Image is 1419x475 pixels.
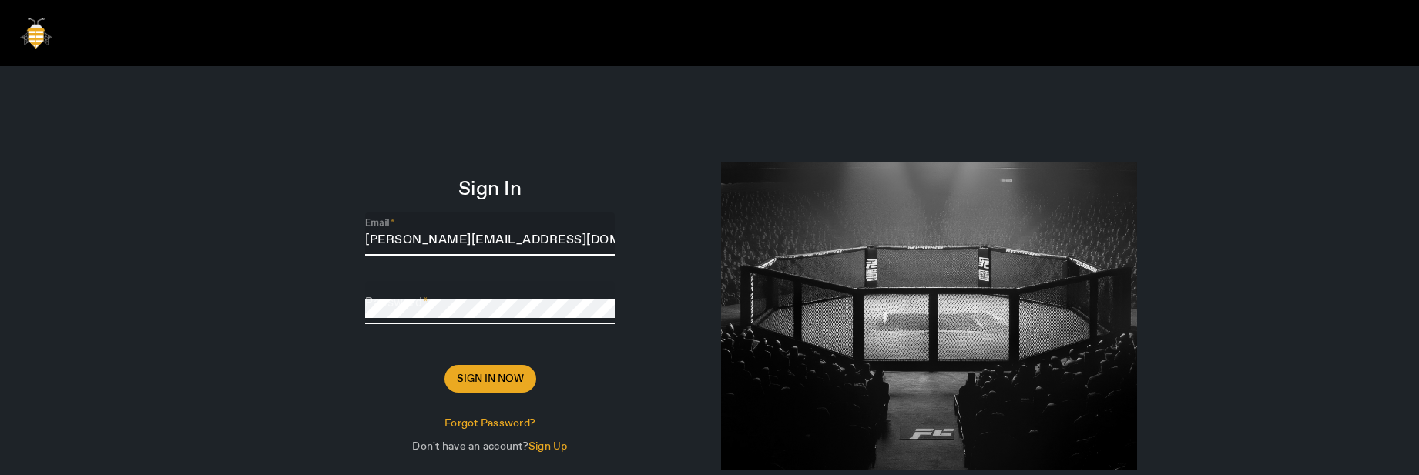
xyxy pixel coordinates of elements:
[365,295,422,309] mat-label: Password
[444,365,536,393] button: Sign In Now
[528,440,568,453] span: Sign Up
[458,182,522,197] span: Sign In
[365,217,390,228] mat-label: Email
[412,440,528,453] span: Don't have an account?
[12,10,60,56] img: bigbee-logo.png
[457,371,524,386] span: Sign In Now
[444,416,535,431] span: Forgot Password?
